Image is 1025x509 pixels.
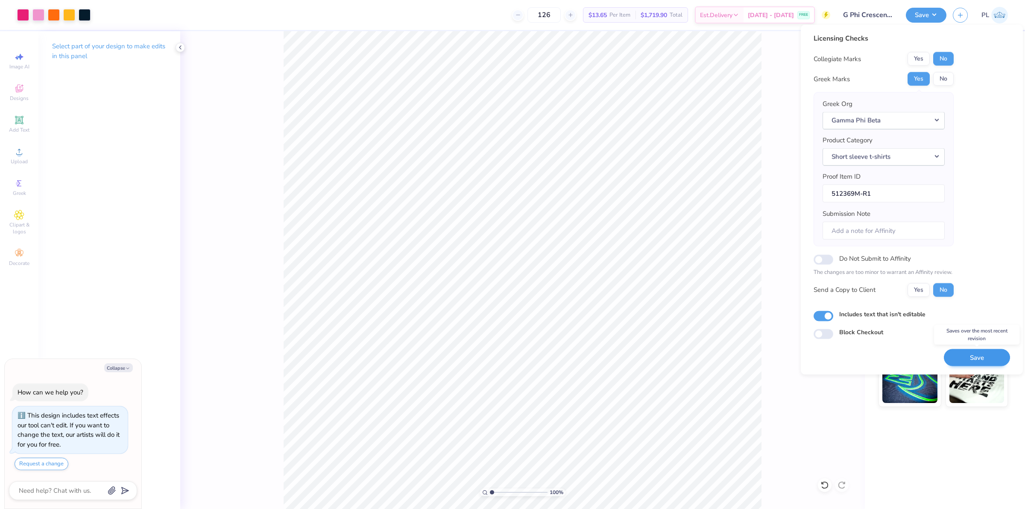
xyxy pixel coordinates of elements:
div: Greek Marks [814,74,850,84]
label: Product Category [823,135,873,145]
p: The changes are too minor to warrant an Affinity review. [814,268,954,277]
label: Block Checkout [839,327,883,336]
button: Gamma Phi Beta [823,112,945,129]
button: Collapse [104,363,133,372]
label: Proof Item ID [823,172,861,182]
img: Pamela Lois Reyes [991,7,1008,24]
span: Total [670,11,682,20]
span: Upload [11,158,28,165]
span: [DATE] - [DATE] [748,11,794,20]
button: Request a change [15,458,68,470]
div: This design includes text effects our tool can't edit. If you want to change the text, our artist... [18,411,120,449]
input: – – [527,7,561,23]
label: Greek Org [823,99,852,109]
input: Add a note for Affinity [823,221,945,240]
span: PL [981,10,989,20]
span: Greek [13,190,26,197]
span: Clipart & logos [4,221,34,235]
img: Water based Ink [949,360,1004,403]
span: Image AI [9,63,29,70]
div: Saves over the most recent revision [934,325,1019,344]
label: Includes text that isn't editable [839,309,925,318]
div: Send a Copy to Client [814,285,876,295]
div: Licensing Checks [814,33,954,44]
button: No [933,52,954,66]
span: $1,719.90 [641,11,667,20]
p: Select part of your design to make edits in this panel [52,41,167,61]
button: No [933,72,954,86]
span: FREE [799,12,808,18]
button: Yes [908,72,930,86]
div: Collegiate Marks [814,54,861,64]
span: Est. Delivery [700,11,732,20]
input: Untitled Design [837,6,899,24]
button: Yes [908,52,930,66]
button: Short sleeve t-shirts [823,148,945,165]
label: Do Not Submit to Affinity [839,253,911,264]
span: Per Item [609,11,630,20]
button: Save [944,349,1010,366]
button: Save [906,8,946,23]
span: Decorate [9,260,29,267]
img: Glow in the Dark Ink [882,360,937,403]
button: Yes [908,283,930,297]
span: Add Text [9,127,29,133]
div: How can we help you? [18,388,83,397]
span: $13.65 [589,11,607,20]
span: 100 % [550,488,563,496]
button: No [933,283,954,297]
span: Designs [10,95,29,102]
a: PL [981,7,1008,24]
label: Submission Note [823,209,870,219]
